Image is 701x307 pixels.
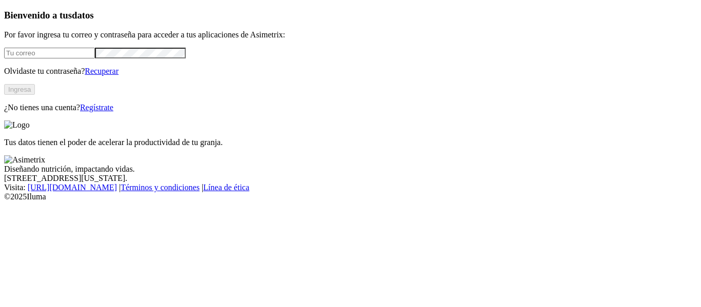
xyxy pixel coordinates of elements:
[72,10,94,21] span: datos
[4,103,697,112] p: ¿No tienes una cuenta?
[4,174,697,183] div: [STREET_ADDRESS][US_STATE].
[4,30,697,39] p: Por favor ingresa tu correo y contraseña para acceder a tus aplicaciones de Asimetrix:
[121,183,200,192] a: Términos y condiciones
[85,67,119,75] a: Recuperar
[4,192,697,201] div: © 2025 Iluma
[4,155,45,165] img: Asimetrix
[4,120,30,130] img: Logo
[4,84,35,95] button: Ingresa
[4,138,697,147] p: Tus datos tienen el poder de acelerar la productividad de tu granja.
[4,48,95,58] input: Tu correo
[4,165,697,174] div: Diseñando nutrición, impactando vidas.
[28,183,117,192] a: [URL][DOMAIN_NAME]
[4,67,697,76] p: Olvidaste tu contraseña?
[4,183,697,192] div: Visita : | |
[80,103,113,112] a: Regístrate
[203,183,249,192] a: Línea de ética
[4,10,697,21] h3: Bienvenido a tus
